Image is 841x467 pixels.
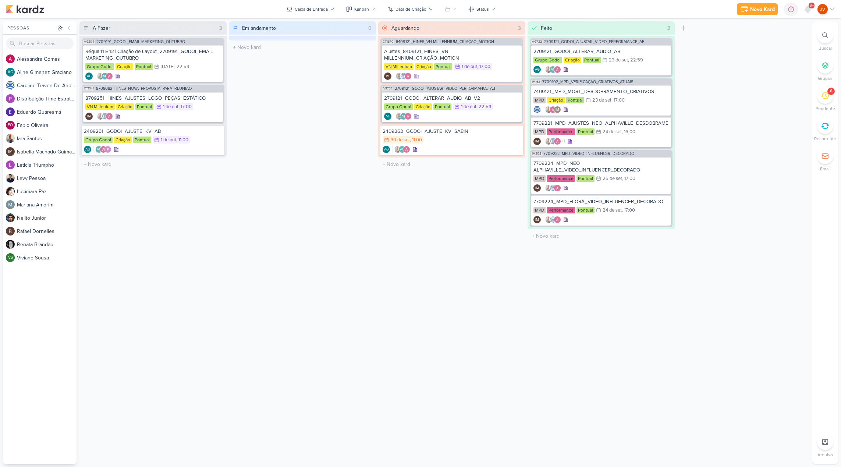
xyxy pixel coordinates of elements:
div: Régua 11 E 12 | Criação de Layout_2709191_GODOI_EMAIL MARKETING_OUTUBRO [85,48,221,61]
span: AG732 [531,40,543,44]
p: FO [8,123,13,127]
img: Alessandra Gomes [106,113,113,120]
p: IM [8,150,13,154]
div: Aline Gimenez Graciano [549,66,557,73]
div: MPD [533,207,546,213]
div: I s a b e l l a M a c h a d o G u i m a r ã e s [17,148,77,156]
p: AG [535,68,540,72]
p: IM [535,140,539,144]
div: Colaboradores: Iara Santos, Aline Gimenez Graciano, Alessandra Gomes [394,113,412,120]
div: 24 de set [603,130,622,134]
span: CT1670 [382,40,394,44]
div: Aline Gimenez Graciano [6,68,15,77]
div: Criador(a): Isabella Machado Guimarães [533,216,541,223]
li: Ctrl + F [812,27,838,52]
span: 7709102_MPD_VERIFICAÇÃO_CRIATIVOS_ATUAIS [542,80,633,84]
img: Iara Santos [395,72,403,80]
span: AG204 [83,40,95,44]
div: Colaboradores: Iara Santos, Caroline Traven De Andrade, Alessandra Gomes, Isabella Machado Guimarães [543,138,565,145]
p: AG [103,75,107,78]
div: Ajustes_8409121_HINES_VN MILLENNIUM_CRIAÇÃO_MOTION [384,48,519,61]
div: Criação [114,137,132,143]
p: VS [8,256,13,260]
input: + Novo kard [81,159,225,170]
div: , 17:00 [622,176,635,181]
img: Levy Pessoa [6,174,15,183]
div: Aline Gimenez Graciano [383,146,390,153]
img: Iara Santos [97,113,104,120]
div: Criador(a): Isabella Machado Guimarães [384,72,391,80]
div: , 16:00 [622,130,635,134]
div: Joney Viana [817,4,828,14]
div: 1 de out [161,138,176,142]
div: Criação [116,103,134,110]
div: [DATE] [161,64,174,69]
div: Pontual [576,207,595,213]
img: Alessandra Gomes [554,216,561,223]
img: Mariana Amorim [6,200,15,209]
div: Colaboradores: Iara Santos, Aline Gimenez Graciano, Alessandra Gomes [543,66,561,73]
input: Buscar Pessoas [6,38,74,49]
img: Iara Santos [394,146,401,153]
p: AG [87,75,92,78]
div: 2409262_GODOI_AJUSTE_KV_SABIN [383,128,521,135]
img: Alessandra Gomes [106,72,113,80]
img: Alessandra Gomes [6,54,15,63]
img: Alessandra Gomes [403,146,410,153]
div: MPD [533,175,546,182]
div: Aline Gimenez Graciano [398,146,406,153]
div: Isabella Machado Guimarães [533,184,541,192]
div: Criador(a): Aline Gimenez Graciano [85,72,93,80]
div: Grupo Godoi [84,137,113,143]
span: 2709121_GODOI_AJUSTAR_VIDEO_PERFORMANCE_AB [395,86,495,91]
div: Isabella Machado Guimarães [554,106,561,113]
p: AG [85,148,90,152]
div: Criador(a): Isabella Machado Guimarães [533,184,541,192]
div: Pontual [433,103,451,110]
div: C a r o l i n e T r a v e n D e A n d r a d e [17,82,77,89]
div: Fabio Oliveira [6,121,15,130]
p: JV [820,6,825,13]
img: Alessandra Gomes [554,184,561,192]
div: Pontual [434,63,452,70]
div: Performance [547,175,575,182]
input: + Novo kard [380,159,524,170]
span: AG732 [382,86,393,91]
div: Viviane Sousa [6,253,15,262]
div: 8709251_HINES_AJUSTES_LOGO_PEÇAS_ESTÁTICO [85,95,221,102]
img: Alessandra Gomes [404,72,412,80]
div: A l e s s a n d r a G o m e s [17,55,77,63]
span: +1 [561,138,565,144]
div: L e t i c i a T r i u m p h o [17,161,77,169]
div: Performance [547,207,575,213]
img: Lucimara Paz [6,187,15,196]
div: 2709121_GODOI_ALTERAR_AUDIO_AB_V2 [384,95,519,102]
div: V i v i a n e S o u s a [17,254,77,262]
div: 3 [664,24,673,32]
div: 3 [515,24,524,32]
p: Recorrente [814,135,836,142]
p: AG [97,148,102,152]
div: N e l i t o J u n i o r [17,214,77,222]
span: 7709222_MPD_VIDEO_INFLUENCER_DECORADO [543,152,634,156]
div: Aline Gimenez Graciano [533,66,541,73]
img: Alessandra Gomes [554,66,561,73]
div: Pontual [583,57,601,63]
div: Pontual [135,63,153,70]
input: + Novo kard [230,42,375,53]
div: Aline Gimenez Graciano [384,113,391,120]
button: Novo Kard [737,3,778,15]
p: AG [384,148,389,152]
img: Rafael Dornelles [6,227,15,236]
img: Alessandra Gomes [549,106,557,113]
img: Iara Santos [545,106,552,113]
img: Distribuição Time Estratégico [6,94,15,103]
div: Criador(a): Aline Gimenez Graciano [533,66,541,73]
div: 30 de set [391,138,410,142]
img: Iara Santos [6,134,15,143]
img: Caroline Traven De Andrade [549,184,557,192]
div: 3 [216,24,225,32]
img: Alessandra Gomes [100,146,107,153]
div: 25 de set [603,176,622,181]
p: Arquivo [817,452,833,458]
